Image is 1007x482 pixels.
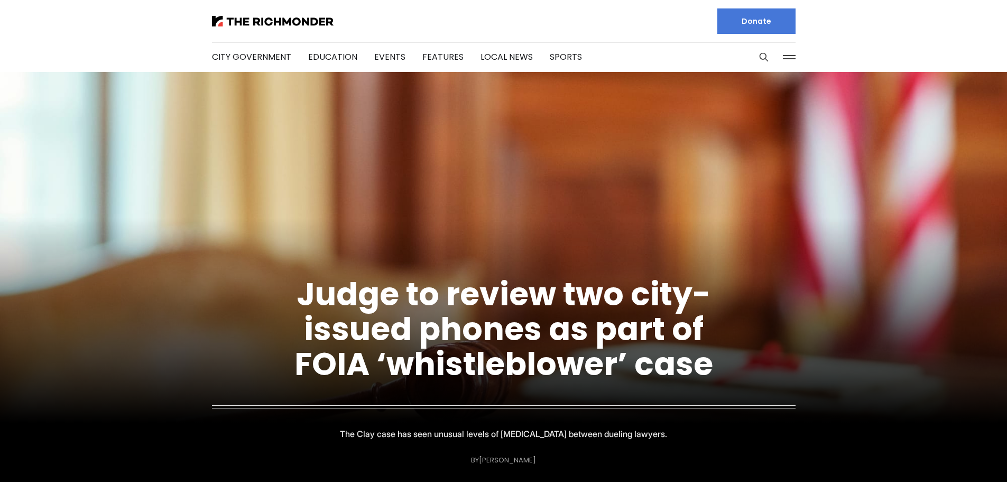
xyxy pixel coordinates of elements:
a: Sports [550,51,582,63]
a: Features [422,51,464,63]
button: Search this site [756,49,772,65]
a: [PERSON_NAME] [479,455,536,465]
a: City Government [212,51,291,63]
p: The Clay case has seen unusual levels of [MEDICAL_DATA] between dueling lawyers. [340,426,667,441]
a: Local News [481,51,533,63]
a: Donate [717,8,796,34]
a: Judge to review two city-issued phones as part of FOIA ‘whistleblower’ case [294,272,713,386]
a: Events [374,51,405,63]
img: The Richmonder [212,16,334,26]
a: Education [308,51,357,63]
div: By [471,456,536,464]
